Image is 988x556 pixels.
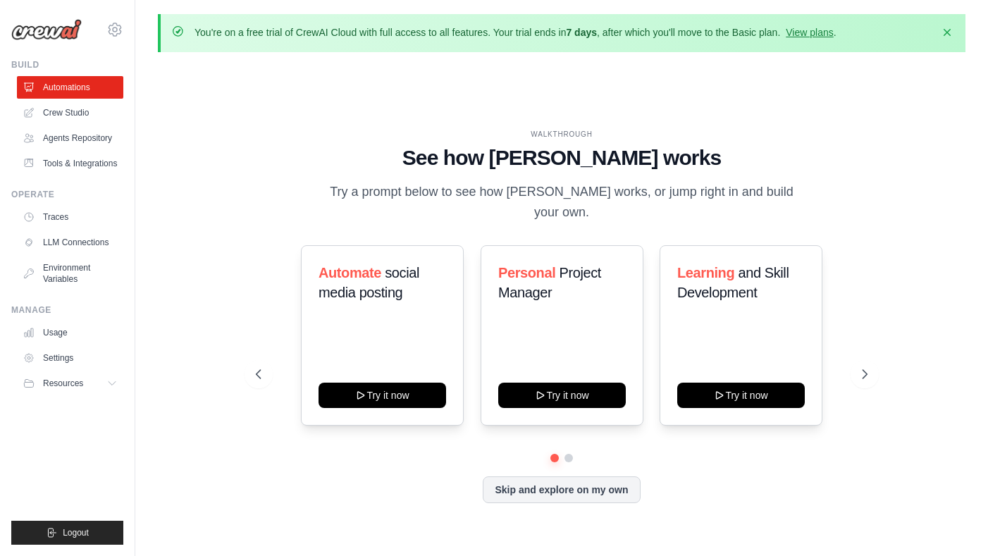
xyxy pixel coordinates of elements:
button: Logout [11,521,123,545]
span: Personal [498,265,555,280]
a: Traces [17,206,123,228]
button: Try it now [319,383,446,408]
span: Learning [677,265,734,280]
a: Tools & Integrations [17,152,123,175]
button: Try it now [677,383,805,408]
span: social media posting [319,265,419,300]
a: Environment Variables [17,257,123,290]
button: Resources [17,372,123,395]
div: Build [11,59,123,70]
a: Settings [17,347,123,369]
button: Skip and explore on my own [483,476,640,503]
a: Crew Studio [17,101,123,124]
span: Project Manager [498,265,601,300]
h1: See how [PERSON_NAME] works [256,145,868,171]
a: View plans [786,27,833,38]
div: Manage [11,304,123,316]
p: Try a prompt below to see how [PERSON_NAME] works, or jump right in and build your own. [325,182,798,223]
a: Usage [17,321,123,344]
img: Logo [11,19,82,40]
a: Agents Repository [17,127,123,149]
button: Try it now [498,383,626,408]
span: Automate [319,265,381,280]
strong: 7 days [566,27,597,38]
div: WALKTHROUGH [256,129,868,140]
div: Operate [11,189,123,200]
span: Resources [43,378,83,389]
span: Logout [63,527,89,538]
a: Automations [17,76,123,99]
p: You're on a free trial of CrewAI Cloud with full access to all features. Your trial ends in , aft... [194,25,836,39]
a: LLM Connections [17,231,123,254]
